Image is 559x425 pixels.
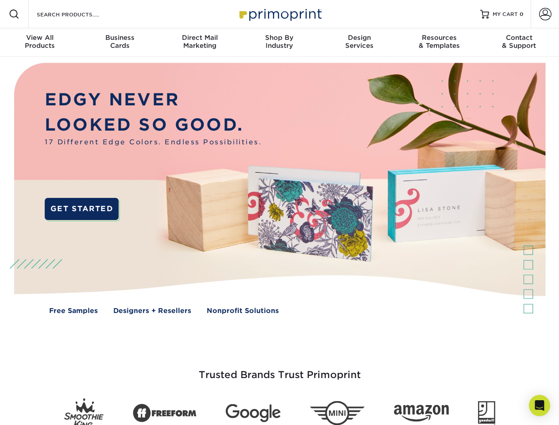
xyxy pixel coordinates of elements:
h3: Trusted Brands Trust Primoprint [21,348,539,391]
span: Design [320,34,399,42]
a: Resources& Templates [399,28,479,57]
a: DesignServices [320,28,399,57]
img: Google [226,404,281,422]
span: Business [80,34,159,42]
a: Direct MailMarketing [160,28,239,57]
p: LOOKED SO GOOD. [45,112,262,138]
span: Contact [479,34,559,42]
span: Resources [399,34,479,42]
a: Designers + Resellers [113,306,191,316]
a: Contact& Support [479,28,559,57]
span: 17 Different Edge Colors. Endless Possibilities. [45,137,262,147]
img: Goodwill [478,401,495,425]
div: Marketing [160,34,239,50]
div: Services [320,34,399,50]
div: Cards [80,34,159,50]
a: Shop ByIndustry [239,28,319,57]
span: Shop By [239,34,319,42]
div: & Templates [399,34,479,50]
span: Direct Mail [160,34,239,42]
span: 0 [520,11,524,17]
img: Primoprint [235,4,324,23]
p: EDGY NEVER [45,87,262,112]
a: Nonprofit Solutions [207,306,279,316]
div: Open Intercom Messenger [529,395,550,416]
a: Free Samples [49,306,98,316]
div: Industry [239,34,319,50]
a: GET STARTED [45,198,119,220]
span: MY CART [493,11,518,18]
img: Amazon [394,405,449,422]
iframe: Google Customer Reviews [2,398,75,422]
input: SEARCH PRODUCTS..... [36,9,122,19]
div: & Support [479,34,559,50]
a: BusinessCards [80,28,159,57]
